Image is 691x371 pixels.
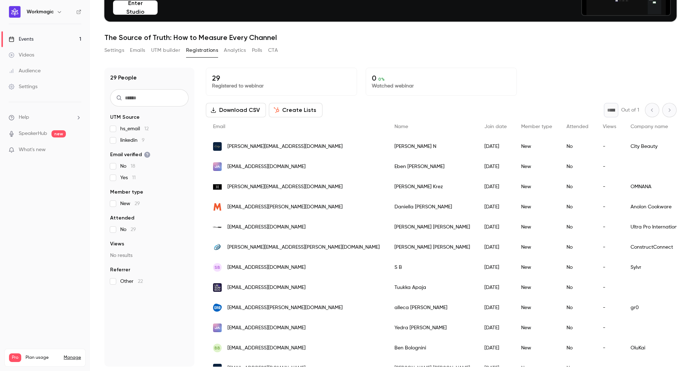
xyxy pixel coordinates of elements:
div: No [559,197,596,217]
h1: The Source of Truth: How to Measure Every Channel [104,33,677,42]
span: Member type [110,189,143,196]
div: - [596,136,623,157]
span: [EMAIL_ADDRESS][DOMAIN_NAME] [227,264,306,271]
span: [PERSON_NAME][EMAIL_ADDRESS][DOMAIN_NAME] [227,183,343,191]
div: [DATE] [477,136,514,157]
span: Join date [484,124,507,129]
div: - [596,277,623,298]
span: Email [213,124,225,129]
div: - [596,257,623,277]
div: No [559,157,596,177]
p: Out of 1 [621,107,639,114]
p: No results [110,252,189,259]
span: [EMAIL_ADDRESS][PERSON_NAME][DOMAIN_NAME] [227,203,343,211]
div: [DATE] [477,217,514,237]
span: 22 [138,279,143,284]
span: hs_email [120,125,149,132]
h1: 29 People [110,73,137,82]
div: New [514,177,559,197]
span: 18 [131,164,135,169]
span: [PERSON_NAME][EMAIL_ADDRESS][PERSON_NAME][DOMAIN_NAME] [227,244,380,251]
div: [DATE] [477,237,514,257]
span: 29 [135,201,140,206]
div: - [596,237,623,257]
div: Audience [9,67,41,74]
p: Watched webinar [372,82,511,90]
div: Settings [9,83,37,90]
a: Manage [64,355,81,361]
div: [PERSON_NAME] [PERSON_NAME] [387,217,477,237]
div: Eben [PERSON_NAME] [387,157,477,177]
div: [DATE] [477,277,514,298]
img: meyer.com [213,203,222,211]
div: No [559,338,596,358]
div: [DATE] [477,177,514,197]
span: Pro [9,353,21,362]
a: SpeakerHub [19,130,47,137]
span: Help [19,114,29,121]
span: UTM Source [110,114,140,121]
span: BB [214,345,220,351]
span: [PERSON_NAME][EMAIL_ADDRESS][DOMAIN_NAME] [227,143,343,150]
img: omnana.com [213,184,222,190]
div: Events [9,36,33,43]
button: Create Lists [269,103,322,117]
span: [EMAIL_ADDRESS][DOMAIN_NAME] [227,223,306,231]
div: S B [387,257,477,277]
span: Company name [631,124,668,129]
img: open.store [213,324,222,332]
div: - [596,197,623,217]
span: Views [110,240,124,248]
span: New [120,200,140,207]
div: [DATE] [477,318,514,338]
div: No [559,298,596,318]
span: 11 [132,175,136,180]
h6: Workmagic [27,8,54,15]
img: citybeauty.com [213,142,222,151]
div: [DATE] [477,298,514,318]
li: help-dropdown-opener [9,114,81,121]
div: - [596,177,623,197]
div: Daniella [PERSON_NAME] [387,197,477,217]
div: [PERSON_NAME] Krez [387,177,477,197]
img: gr0.com [213,303,222,312]
div: [DATE] [477,197,514,217]
img: constructconnect.com [213,243,222,252]
button: Download CSV [206,103,266,117]
section: facet-groups [110,114,189,285]
span: SB [214,264,220,271]
div: alleca [PERSON_NAME] [387,298,477,318]
img: open.store [213,162,222,171]
span: [EMAIL_ADDRESS][DOMAIN_NAME] [227,284,306,291]
div: New [514,197,559,217]
div: New [514,338,559,358]
p: 29 [212,74,351,82]
span: No [120,226,136,233]
button: Settings [104,45,124,56]
div: [PERSON_NAME] [PERSON_NAME] [387,237,477,257]
div: [DATE] [477,338,514,358]
span: Plan usage [26,355,59,361]
span: Yes [120,174,136,181]
button: Analytics [224,45,246,56]
div: - [596,318,623,338]
span: Member type [521,124,552,129]
div: No [559,177,596,197]
div: [DATE] [477,257,514,277]
button: CTA [268,45,278,56]
span: Email verified [110,151,150,158]
span: Attended [566,124,588,129]
button: Registrations [186,45,218,56]
div: No [559,217,596,237]
div: New [514,318,559,338]
div: New [514,136,559,157]
span: [EMAIL_ADDRESS][PERSON_NAME][DOMAIN_NAME] [227,304,343,312]
div: No [559,257,596,277]
div: [PERSON_NAME] N [387,136,477,157]
div: - [596,298,623,318]
div: [DATE] [477,157,514,177]
div: - [596,338,623,358]
div: - [596,217,623,237]
img: lmsomeco.fi [213,283,222,292]
div: Ben Bolognini [387,338,477,358]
